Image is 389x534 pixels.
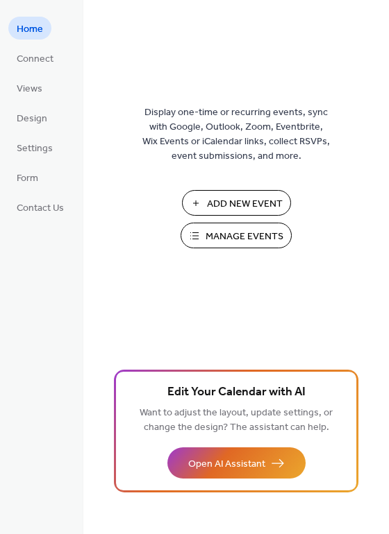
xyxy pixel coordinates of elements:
span: Contact Us [17,201,64,216]
span: Open AI Assistant [188,457,265,472]
button: Add New Event [182,190,291,216]
span: Design [17,112,47,126]
a: Settings [8,136,61,159]
a: Home [8,17,51,40]
button: Open AI Assistant [167,447,306,479]
span: Edit Your Calendar with AI [167,383,306,402]
a: Design [8,106,56,129]
span: Settings [17,141,53,156]
span: Add New Event [207,197,283,212]
button: Manage Events [181,223,292,248]
span: Views [17,82,42,96]
span: Form [17,171,38,186]
a: Views [8,76,51,99]
span: Want to adjust the layout, update settings, or change the design? The assistant can help. [140,404,333,437]
span: Manage Events [206,230,283,244]
a: Connect [8,46,62,69]
a: Form [8,166,47,189]
span: Home [17,22,43,37]
span: Display one-time or recurring events, sync with Google, Outlook, Zoom, Eventbrite, Wix Events or ... [142,105,330,164]
span: Connect [17,52,53,67]
a: Contact Us [8,196,72,218]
